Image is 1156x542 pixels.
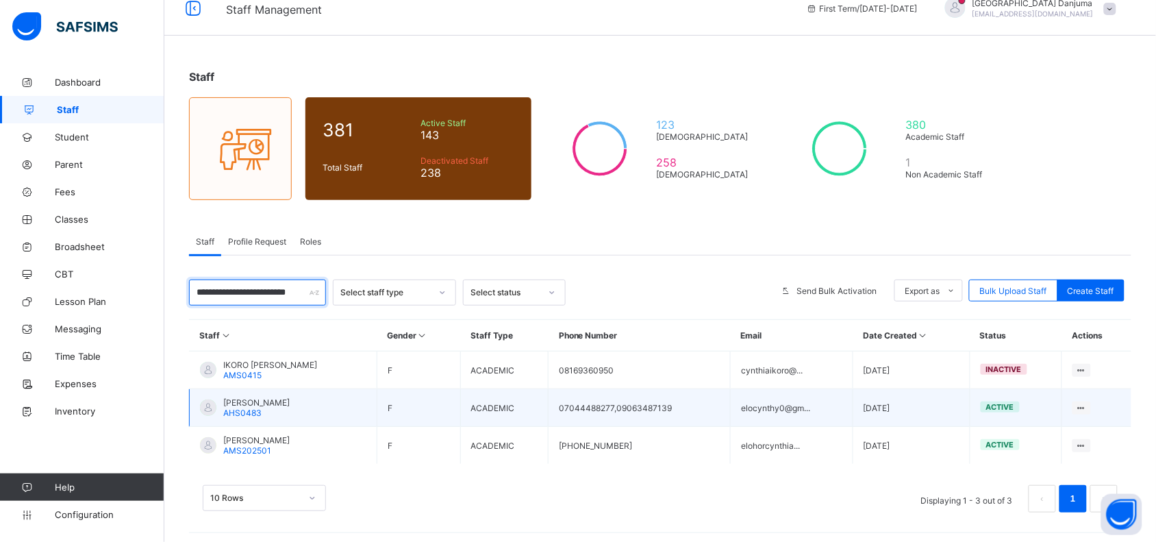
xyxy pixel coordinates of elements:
[1101,494,1142,535] button: Open asap
[55,269,164,280] span: CBT
[656,118,754,132] span: 123
[1029,485,1056,513] li: 上一页
[223,408,262,418] span: AHS0483
[460,352,549,389] td: ACADEMIC
[55,296,164,307] span: Lesson Plan
[420,156,514,166] span: Deactivated Staff
[340,288,431,298] div: Select staff type
[1061,320,1131,352] th: Actions
[223,435,290,445] span: [PERSON_NAME]
[12,12,118,41] img: safsims
[853,320,970,352] th: Date Created
[420,118,514,128] span: Active Staff
[221,330,232,341] i: Sort in Ascending Order
[549,427,731,465] td: [PHONE_NUMBER]
[377,352,460,389] td: F
[55,482,164,493] span: Help
[55,406,164,417] span: Inventory
[460,427,549,465] td: ACADEMIC
[905,286,940,296] span: Export as
[970,320,1061,352] th: Status
[986,402,1014,412] span: active
[656,169,754,180] span: [DEMOGRAPHIC_DATA]
[906,118,994,132] span: 380
[55,378,164,389] span: Expenses
[906,156,994,169] span: 1
[196,236,214,247] span: Staff
[420,128,514,142] span: 143
[55,509,164,520] span: Configuration
[55,77,164,88] span: Dashboard
[55,186,164,197] span: Fees
[460,389,549,427] td: ACADEMIC
[656,132,754,142] span: [DEMOGRAPHIC_DATA]
[1059,485,1087,513] li: 1
[731,352,853,389] td: cynthiaikoro@...
[210,493,301,504] div: 10 Rows
[549,352,731,389] td: 08169360950
[319,159,417,176] div: Total Staff
[55,159,164,170] span: Parent
[377,389,460,427] td: F
[223,397,290,408] span: [PERSON_NAME]
[549,320,731,352] th: Phone Number
[55,132,164,143] span: Student
[1029,485,1056,513] button: prev page
[416,330,428,341] i: Sort in Ascending Order
[1066,490,1079,508] a: 1
[986,440,1014,449] span: active
[300,236,321,247] span: Roles
[460,320,549,352] th: Staff Type
[731,427,853,465] td: elohorcynthia...
[228,236,286,247] span: Profile Request
[57,104,164,115] span: Staff
[972,10,1094,18] span: [EMAIL_ADDRESS][DOMAIN_NAME]
[806,3,918,14] span: session/term information
[226,3,322,16] span: Staff Management
[980,286,1047,296] span: Bulk Upload Staff
[731,320,853,352] th: Email
[1068,286,1114,296] span: Create Staff
[906,169,994,180] span: Non Academic Staff
[377,427,460,465] td: F
[189,70,214,84] span: Staff
[223,360,317,370] span: IKORO [PERSON_NAME]
[323,119,414,140] span: 381
[911,485,1023,513] li: Displaying 1 - 3 out of 3
[55,214,164,225] span: Classes
[55,241,164,252] span: Broadsheet
[853,352,970,389] td: [DATE]
[731,389,853,427] td: elocynthy0@gm...
[470,288,540,298] div: Select status
[55,323,164,334] span: Messaging
[223,370,262,380] span: AMS0415
[223,445,271,456] span: AMS202501
[853,427,970,465] td: [DATE]
[55,351,164,362] span: Time Table
[853,389,970,427] td: [DATE]
[377,320,460,352] th: Gender
[656,156,754,169] span: 258
[190,320,377,352] th: Staff
[420,166,514,180] span: 238
[918,330,929,341] i: Sort in Ascending Order
[986,365,1022,374] span: inactive
[906,132,994,142] span: Academic Staff
[549,389,731,427] td: 07044488277,09063487139
[1090,485,1118,513] li: 下一页
[1090,485,1118,513] button: next page
[797,286,877,296] span: Send Bulk Activation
